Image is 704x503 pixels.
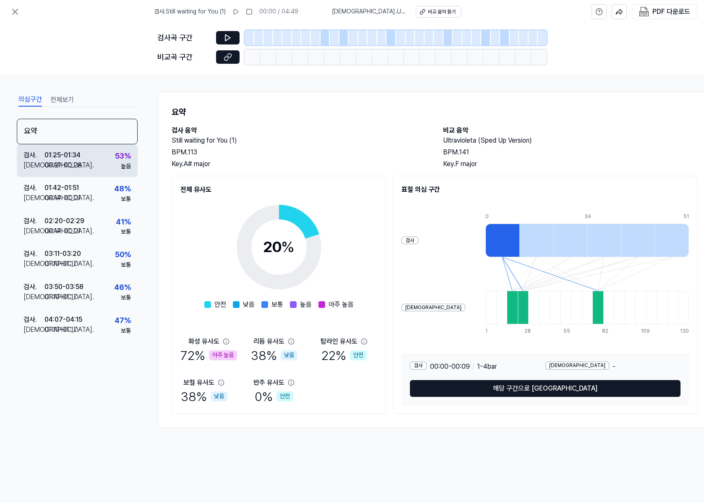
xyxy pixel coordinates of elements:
[271,300,283,310] span: 보통
[350,350,367,360] div: 안전
[44,193,81,203] div: 00:14 - 00:21
[44,249,81,259] div: 03:11 - 03:20
[115,249,131,261] div: 50 %
[209,350,237,360] div: 아주 높음
[180,347,237,364] div: 72 %
[402,304,465,312] div: [DEMOGRAPHIC_DATA]
[23,325,44,335] div: [DEMOGRAPHIC_DATA] .
[23,183,44,193] div: 검사 .
[114,183,131,195] div: 48 %
[428,8,456,16] div: 비교 음악 듣기
[23,282,44,292] div: 검사 .
[329,300,354,310] span: 아주 높음
[637,5,692,19] button: PDF 다운로드
[485,213,519,220] div: 0
[23,150,44,160] div: 검사 .
[410,362,427,370] div: 검사
[584,213,618,220] div: 34
[154,8,226,16] span: 검사 . Still waiting for You (1)
[443,159,698,169] div: Key. F major
[157,32,211,44] div: 검사곡 구간
[563,328,574,335] div: 55
[23,226,44,236] div: [DEMOGRAPHIC_DATA] .
[416,6,461,18] button: 비교 음악 듣기
[23,216,44,226] div: 검사 .
[443,136,698,146] h2: Ultravioleta (Sped Up Version)
[251,347,297,364] div: 38 %
[602,328,613,335] div: 82
[172,147,426,157] div: BPM. 113
[115,150,131,162] div: 53 %
[321,347,367,364] div: 22 %
[253,336,284,347] div: 리듬 유사도
[44,216,84,226] div: 02:20 - 02:29
[121,327,131,335] div: 보통
[402,237,418,245] div: 검사
[430,362,470,372] span: 00:00 - 00:09
[524,328,535,335] div: 28
[545,362,609,370] div: [DEMOGRAPHIC_DATA]
[410,380,681,397] button: 해당 구간으로 [GEOGRAPHIC_DATA]
[443,147,698,157] div: BPM. 141
[121,228,131,236] div: 보통
[259,8,298,16] div: 00:00 / 04:49
[50,93,74,107] button: 전체보기
[44,226,81,236] div: 00:14 - 00:21
[183,378,214,388] div: 보컬 유사도
[172,136,426,146] h2: Still waiting for You (1)
[188,336,219,347] div: 화성 유사도
[639,7,649,17] img: PDF Download
[181,388,227,405] div: 38 %
[44,315,82,325] div: 04:07 - 04:15
[23,315,44,325] div: 검사 .
[44,150,81,160] div: 01:25 - 01:34
[23,193,44,203] div: [DEMOGRAPHIC_DATA] .
[276,391,293,401] div: 안전
[615,8,623,16] img: share
[121,162,131,171] div: 높음
[321,336,357,347] div: 탑라인 유사도
[44,282,83,292] div: 03:50 - 03:58
[23,160,44,170] div: [DEMOGRAPHIC_DATA] .
[172,105,698,119] h1: 요약
[443,125,698,136] h2: 비교 음악
[211,391,227,401] div: 낮음
[300,300,312,310] span: 높음
[115,315,131,327] div: 47 %
[44,183,79,193] div: 01:42 - 01:51
[595,8,603,16] svg: help
[44,292,77,302] div: 01:10 - 01:17
[281,238,295,256] span: %
[592,4,607,19] button: help
[332,8,406,16] span: [DEMOGRAPHIC_DATA] . Ultravioleta (Sped Up Version)
[477,362,497,372] span: 1 - 4 bar
[44,160,82,170] div: 00:21 - 00:28
[652,6,690,17] div: PDF 다운로드
[180,185,377,195] h2: 전체 유사도
[18,93,42,107] button: 의심구간
[121,261,131,269] div: 보통
[44,259,77,269] div: 01:10 - 01:17
[172,125,426,136] h2: 검사 음악
[255,388,293,405] div: 0 %
[23,259,44,269] div: [DEMOGRAPHIC_DATA] .
[253,378,284,388] div: 반주 유사도
[402,185,689,195] h2: 표절 의심 구간
[157,51,211,63] div: 비교곡 구간
[23,292,44,302] div: [DEMOGRAPHIC_DATA] .
[114,281,131,294] div: 46 %
[44,325,77,335] div: 01:10 - 01:17
[281,350,297,360] div: 낮음
[121,294,131,302] div: 보통
[121,195,131,203] div: 보통
[243,300,255,310] span: 낮음
[485,328,496,335] div: 1
[263,236,295,258] div: 20
[172,159,426,169] div: Key. A# major
[641,328,652,335] div: 109
[545,362,681,372] div: -
[17,119,138,144] div: 요약
[116,216,131,228] div: 41 %
[23,249,44,259] div: 검사 .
